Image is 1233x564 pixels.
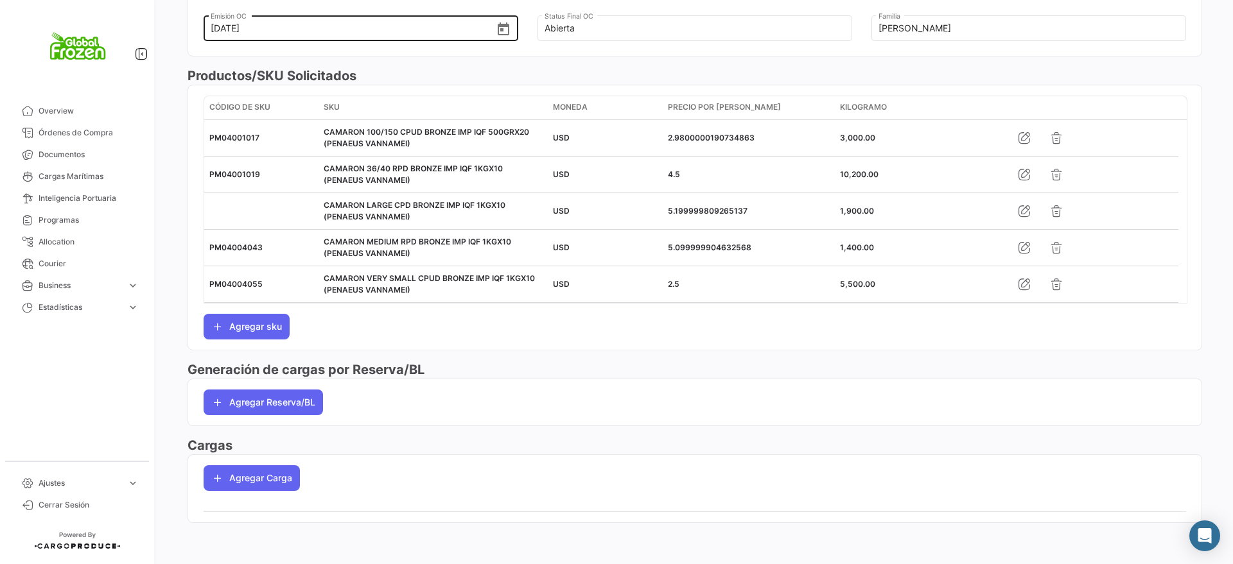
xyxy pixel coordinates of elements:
span: PM04004043 [209,243,263,252]
span: SKU [324,101,340,113]
span: Programas [39,214,139,226]
span: Ajustes [39,477,122,489]
span: 5,500.00 [840,279,875,289]
span: expand_more [127,302,139,313]
a: Cargas Marítimas [10,166,144,187]
span: Business [39,280,122,291]
span: Cargas Marítimas [39,171,139,182]
span: Moneda [553,101,588,113]
span: Órdenes de Compra [39,127,139,139]
span: 10,200.00 [840,169,879,179]
span: expand_more [127,280,139,291]
span: 4.5 [668,169,680,179]
span: USD [553,279,570,289]
span: USD [553,133,570,142]
span: Kilogramo [840,101,887,113]
h3: Productos/SKU Solicitados [188,67,1202,85]
span: USD [553,206,570,216]
a: Courier [10,253,144,275]
span: 5.199999809265137 [668,206,748,216]
span: USD [553,243,570,252]
span: 5.099999904632568 [668,243,751,252]
datatable-header-cell: Código de SKU [204,96,319,119]
a: Overview [10,100,144,122]
span: expand_more [127,477,139,489]
span: CAMARON LARGE CPD BRONZE IMP IQF 1KGX10 (PENAEUS VANNAMEI) [324,200,505,221]
span: CAMARON VERY SMALL CPUD BRONZE IMP IQF 1KGX10 (PENAEUS VANNAMEI) [324,273,535,295]
datatable-header-cell: Moneda [548,96,662,119]
span: PM04004055 [209,279,263,289]
a: Documentos [10,144,144,166]
span: Documentos [39,149,139,160]
a: Programas [10,209,144,231]
span: Allocation [39,236,139,248]
a: Inteligencia Portuaria [10,187,144,209]
datatable-header-cell: SKU [319,96,548,119]
span: 1,400.00 [840,243,874,252]
button: Agregar Reserva/BL [204,389,323,415]
button: Open calendar [496,21,511,35]
span: Estadísticas [39,302,122,313]
input: Seleccionar una fecha [211,6,496,51]
span: USD [553,169,570,179]
a: Órdenes de Compra [10,122,144,144]
span: CAMARON MEDIUM RPD BRONZE IMP IQF 1KGX10 (PENAEUS VANNAMEI) [324,237,511,258]
button: Agregar sku [204,314,290,339]
img: logo+global+frozen.png [45,15,109,80]
span: Courier [39,258,139,269]
span: 1,900.00 [840,206,874,216]
span: CAMARON 100/150 CPUD BRONZE IMP IQF 500GRX20 (PENAEUS VANNAMEI) [324,127,529,148]
span: Código de SKU [209,101,270,113]
h3: Cargas [188,436,1202,454]
h3: Generación de cargas por Reserva/BL [188,361,1202,379]
span: 2.5 [668,279,679,289]
span: PM04001019 [209,169,260,179]
a: Allocation [10,231,144,253]
span: Precio por [PERSON_NAME] [668,101,781,113]
span: 3,000.00 [840,133,875,142]
span: Cerrar Sesión [39,499,139,511]
span: CAMARON 36/40 RPD BRONZE IMP IQF 1KGX10 (PENAEUS VANNAMEI) [324,164,503,185]
div: Abrir Intercom Messenger [1189,520,1220,551]
span: 2.9800000190734863 [668,133,755,142]
button: Agregar Carga [204,465,300,491]
span: PM04001017 [209,133,259,142]
span: Overview [39,105,139,117]
span: Inteligencia Portuaria [39,192,139,204]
